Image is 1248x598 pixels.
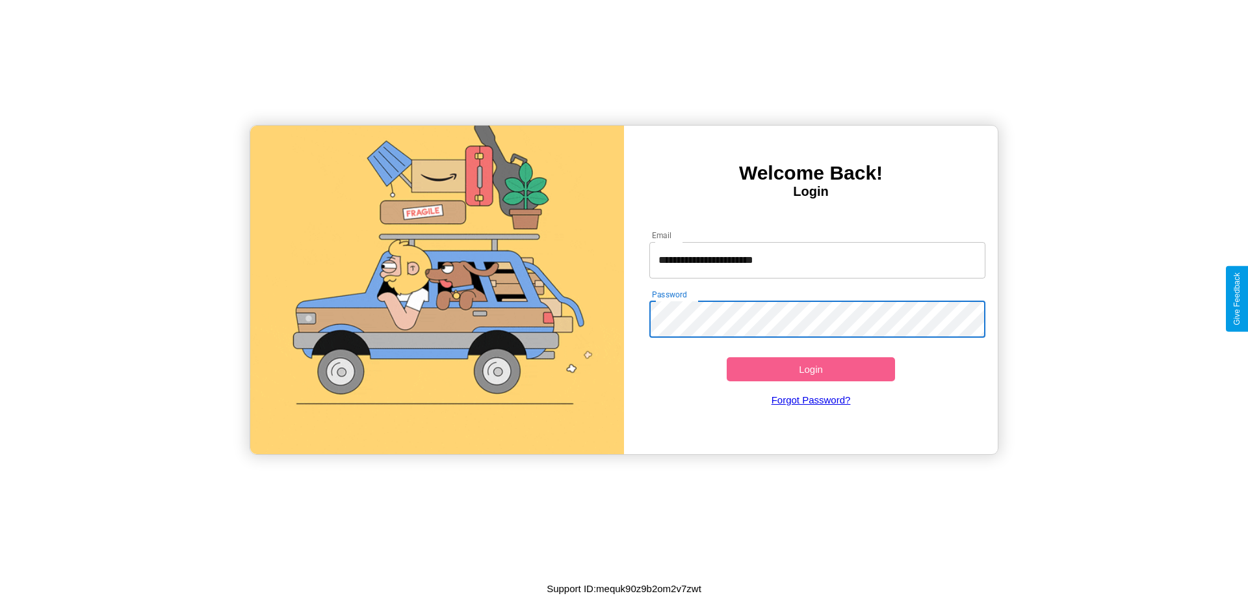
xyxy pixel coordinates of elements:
[643,381,980,418] a: Forgot Password?
[1232,273,1241,325] div: Give Feedback
[624,184,998,199] h4: Login
[624,162,998,184] h3: Welcome Back!
[652,230,672,241] label: Email
[652,289,686,300] label: Password
[727,357,895,381] button: Login
[250,126,624,454] img: gif
[547,580,701,597] p: Support ID: mequk90z9b2om2v7zwt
